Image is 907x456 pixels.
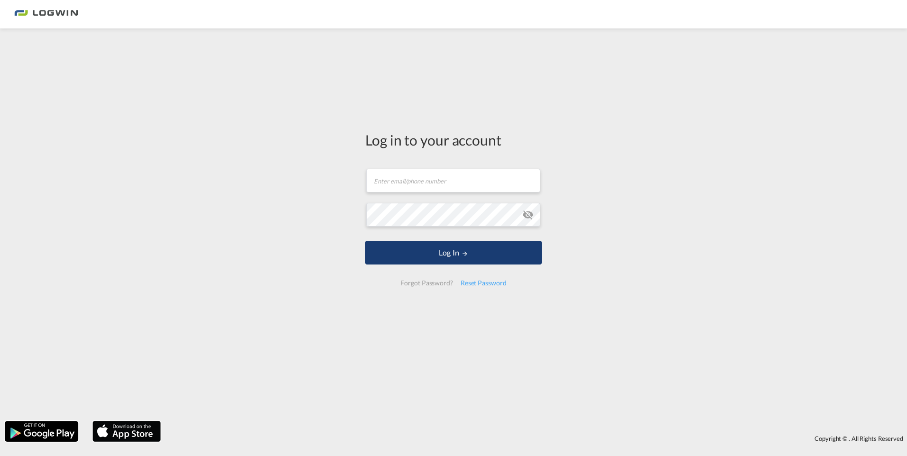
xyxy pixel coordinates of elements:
div: Copyright © . All Rights Reserved [166,430,907,447]
md-icon: icon-eye-off [522,209,534,220]
div: Forgot Password? [397,274,456,292]
div: Reset Password [457,274,510,292]
img: google.png [4,420,79,443]
input: Enter email/phone number [366,169,540,192]
img: apple.png [92,420,162,443]
img: bc73a0e0d8c111efacd525e4c8ad7d32.png [14,4,78,25]
div: Log in to your account [365,130,542,150]
button: LOGIN [365,241,542,264]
